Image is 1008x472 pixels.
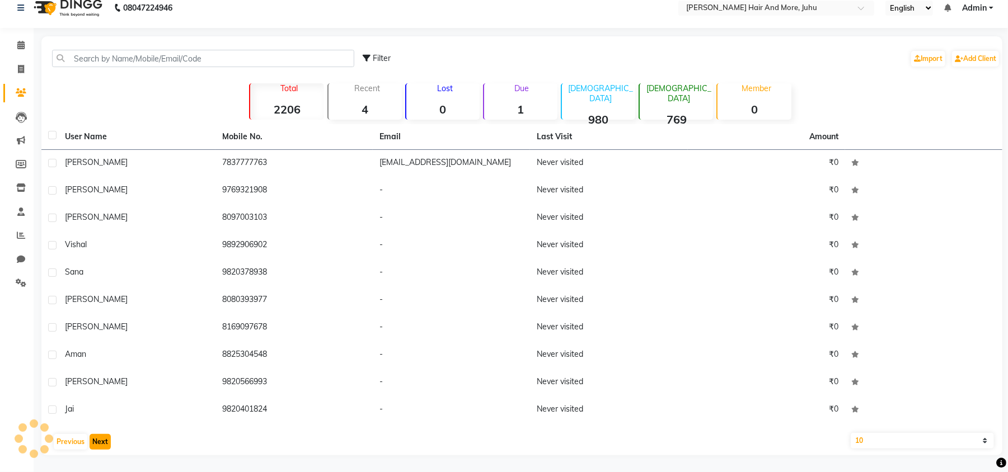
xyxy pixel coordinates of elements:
[373,232,530,259] td: -
[688,232,845,259] td: ₹0
[530,259,687,287] td: Never visited
[484,102,557,116] strong: 1
[373,124,530,150] th: Email
[373,397,530,424] td: -
[65,212,128,222] span: [PERSON_NAME]
[215,397,373,424] td: 9820401824
[215,369,373,397] td: 9820566993
[962,2,987,14] span: Admin
[373,259,530,287] td: -
[215,205,373,232] td: 8097003103
[333,83,402,93] p: Recent
[530,124,687,150] th: Last Visit
[373,314,530,342] td: -
[215,259,373,287] td: 9820378938
[530,287,687,314] td: Never visited
[65,322,128,332] span: [PERSON_NAME]
[65,349,86,359] span: Aman
[54,434,87,450] button: Previous
[373,287,530,314] td: -
[640,112,713,126] strong: 769
[58,124,215,150] th: User Name
[65,157,128,167] span: [PERSON_NAME]
[215,232,373,259] td: 9892906902
[530,342,687,369] td: Never visited
[688,150,845,177] td: ₹0
[688,287,845,314] td: ₹0
[688,397,845,424] td: ₹0
[688,369,845,397] td: ₹0
[215,287,373,314] td: 8080393977
[411,83,480,93] p: Lost
[52,50,354,67] input: Search by Name/Mobile/Email/Code
[250,102,324,116] strong: 2206
[255,83,324,93] p: Total
[65,404,74,414] span: Jai
[373,150,530,177] td: [EMAIL_ADDRESS][DOMAIN_NAME]
[373,53,391,63] span: Filter
[803,124,845,149] th: Amount
[406,102,480,116] strong: 0
[373,369,530,397] td: -
[65,294,128,304] span: [PERSON_NAME]
[644,83,713,103] p: [DEMOGRAPHIC_DATA]
[65,376,128,386] span: [PERSON_NAME]
[530,232,687,259] td: Never visited
[215,177,373,205] td: 9769321908
[90,434,111,450] button: Next
[952,51,999,67] a: Add Client
[530,205,687,232] td: Never visited
[530,150,687,177] td: Never visited
[530,314,687,342] td: Never visited
[911,51,945,67] a: Import
[688,342,845,369] td: ₹0
[486,83,557,93] p: Due
[688,314,845,342] td: ₹0
[718,102,791,116] strong: 0
[530,369,687,397] td: Never visited
[215,314,373,342] td: 8169097678
[688,177,845,205] td: ₹0
[373,342,530,369] td: -
[688,259,845,287] td: ₹0
[562,112,635,126] strong: 980
[722,83,791,93] p: Member
[373,177,530,205] td: -
[373,205,530,232] td: -
[329,102,402,116] strong: 4
[215,124,373,150] th: Mobile No.
[530,397,687,424] td: Never visited
[65,267,83,277] span: Sana
[65,239,87,249] span: Vishal
[566,83,635,103] p: [DEMOGRAPHIC_DATA]
[65,185,128,195] span: [PERSON_NAME]
[530,177,687,205] td: Never visited
[688,205,845,232] td: ₹0
[215,342,373,369] td: 8825304548
[215,150,373,177] td: 7837777763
